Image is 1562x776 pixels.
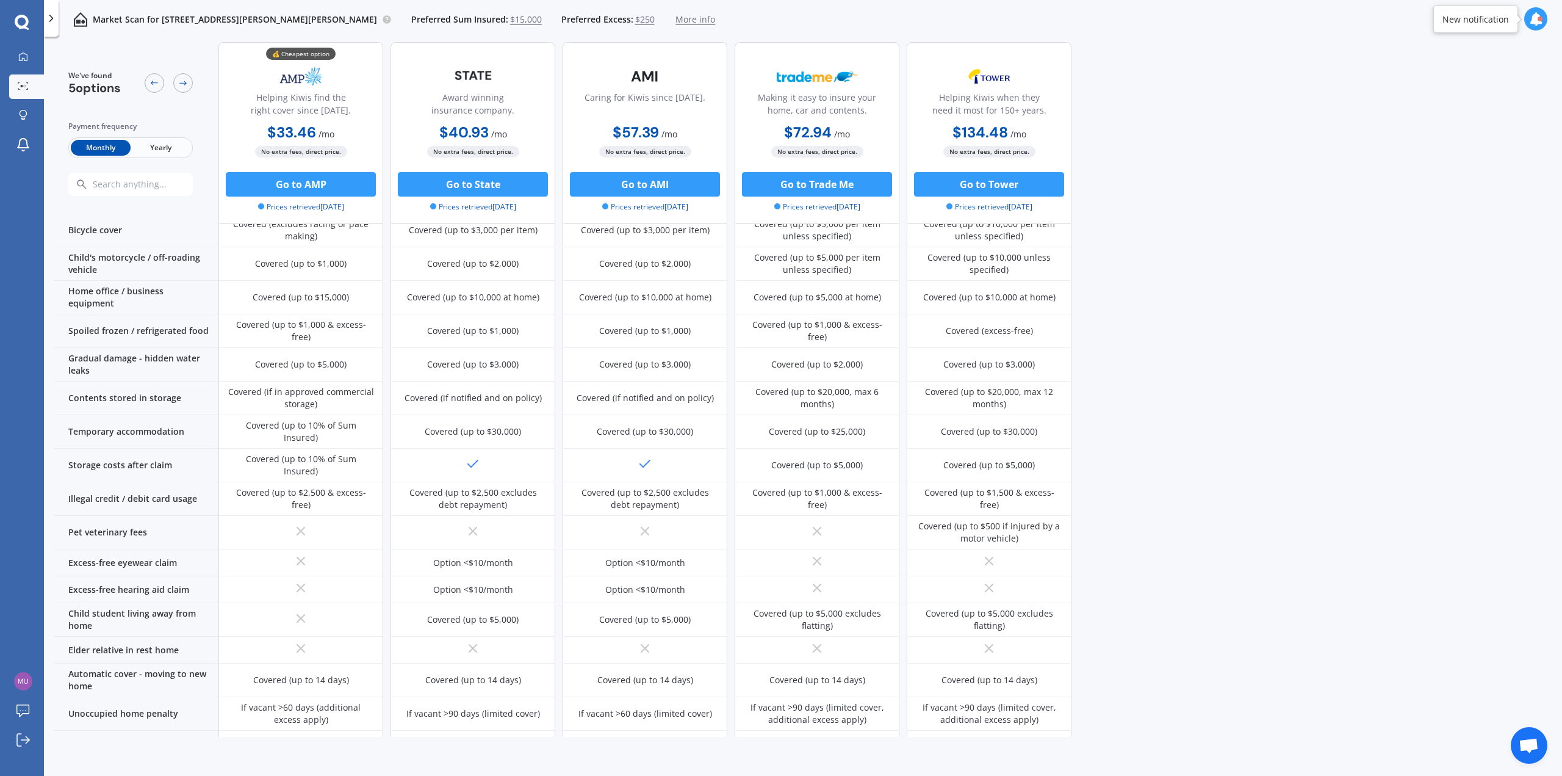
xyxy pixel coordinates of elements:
div: Covered (if notified and on policy) [405,392,542,404]
span: No extra fees, direct price. [599,146,691,158]
a: Download [797,735,838,747]
button: Go to AMP [226,172,376,197]
p: Market Scan for [STREET_ADDRESS][PERSON_NAME][PERSON_NAME] [93,13,377,26]
div: Temporary accommodation [54,415,218,449]
span: / mo [319,128,334,140]
img: AMP.webp [261,61,341,92]
div: Caring for Kiwis since [DATE]. [585,91,705,121]
div: Home office / business equipment [54,281,218,314]
div: Covered (up to $1,500 & excess-free) [916,487,1062,511]
div: Covered (up to $5,000 excludes flatting) [916,607,1062,632]
div: Covered (up to 14 days) [941,674,1037,686]
span: $250 [635,13,655,26]
div: Covered (up to $3,000) [943,358,1035,371]
b: $33.46 [267,123,316,142]
span: Yearly [131,140,190,156]
div: Covered (up to $2,500 & excess-free) [228,487,374,511]
div: Covered (up to $10,000 unless specified) [916,252,1062,276]
img: Tower.webp [949,61,1029,92]
div: Covered (up to $30,000) [597,426,693,438]
div: Option <$10/month [433,584,513,596]
span: We've found [68,70,121,81]
div: Option <$10/month [605,584,685,596]
span: / mo [661,128,677,140]
span: Prices retrieved [DATE] [602,201,688,212]
div: If vacant >60 days (limited cover) [578,708,712,720]
span: / mo [491,128,507,140]
div: Contents stored in storage [54,382,218,415]
div: If vacant >90 days (limited cover, additional excess apply) [916,702,1062,726]
div: Covered (excess-free) [946,325,1033,337]
div: Covered (up to $10,000 at home) [407,291,539,303]
div: Spoiled frozen / refrigerated food [54,314,218,348]
div: If vacant >90 days (limited cover) [406,708,540,720]
span: No extra fees, direct price. [427,146,519,158]
div: Covered (up to 10% of Sum Insured) [228,419,374,444]
button: Go to State [398,172,548,197]
div: Helping Kiwis find the right cover since [DATE]. [229,91,373,121]
button: Go to Trade Me [742,172,892,197]
div: Excess-free eyewear claim [54,549,218,576]
div: Covered (if notified and on policy) [577,392,714,404]
div: Covered (up to $1,000) [599,325,691,337]
img: AMI-text-1.webp [605,61,685,92]
span: No extra fees, direct price. [771,146,863,158]
div: Covered (up to $10,000 at home) [923,291,1056,303]
div: Bicycle cover [54,214,218,247]
div: Covered (up to $1,000) [427,325,519,337]
span: Prices retrieved [DATE] [946,201,1032,212]
a: Download [453,735,494,747]
span: Prices retrieved [DATE] [258,201,344,212]
b: $57.39 [613,123,659,142]
div: Covered (up to $5,000 excludes flatting) [744,607,890,632]
div: Open chat [1511,727,1547,764]
div: Covered (up to 10% of Sum Insured) [228,453,374,477]
div: Making it easy to insure your home, car and contents. [745,91,889,121]
div: Child's motorcycle / off-roading vehicle [54,247,218,281]
span: / mo [834,128,850,140]
div: Covered (up to $10,000 at home) [579,291,711,303]
div: Payment frequency [68,120,193,132]
b: $72.94 [784,123,832,142]
div: Pet veterinary fees [54,516,218,549]
img: State-text-1.webp [433,61,513,90]
div: Policy wording [54,731,218,752]
div: Covered (up to $5,000) [943,459,1035,471]
div: If vacant >60 days (additional excess apply) [228,702,374,726]
div: Covered (up to $30,000) [941,426,1037,438]
span: 5 options [68,80,121,96]
div: Covered (up to $5,000) [771,459,863,471]
a: Download [625,735,666,747]
div: 💰 Cheapest option [266,48,336,60]
div: Covered (up to $10,000 per item unless specified) [916,218,1062,242]
span: Preferred Sum Insured: [411,13,508,26]
a: Download [281,735,322,747]
div: Covered (up to $5,000) [599,614,691,626]
input: Search anything... [92,179,217,190]
div: Unoccupied home penalty [54,697,218,731]
div: Covered (up to $2,000) [599,258,691,270]
div: Covered (up to $5,000) [255,358,347,371]
div: Covered (up to $25,000) [769,426,865,438]
div: Excess-free hearing aid claim [54,576,218,603]
div: Covered (up to 14 days) [597,674,693,686]
div: Covered (up to $500 if injured by a motor vehicle) [916,520,1062,545]
button: Go to AMI [570,172,720,197]
img: Trademe.webp [777,61,857,92]
div: Award winning insurance company. [401,91,545,121]
div: Covered (excludes racing or pace making) [228,218,374,242]
div: Option <$10/month [433,557,513,569]
span: Monthly [71,140,131,156]
span: $15,000 [510,13,542,26]
div: Covered (if in approved commercial storage) [228,386,374,410]
span: / mo [1010,128,1026,140]
span: Prices retrieved [DATE] [774,201,860,212]
div: Covered (up to $20,000, max 6 months) [744,386,890,410]
div: Covered (up to $5,000 per item unless specified) [744,218,890,242]
div: If vacant >90 days (limited cover, additional excess apply) [744,702,890,726]
div: New notification [1442,13,1509,25]
div: Storage costs after claim [54,449,218,482]
div: Covered (up to 14 days) [769,674,865,686]
a: Download [969,735,1010,747]
span: More info [675,13,715,26]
